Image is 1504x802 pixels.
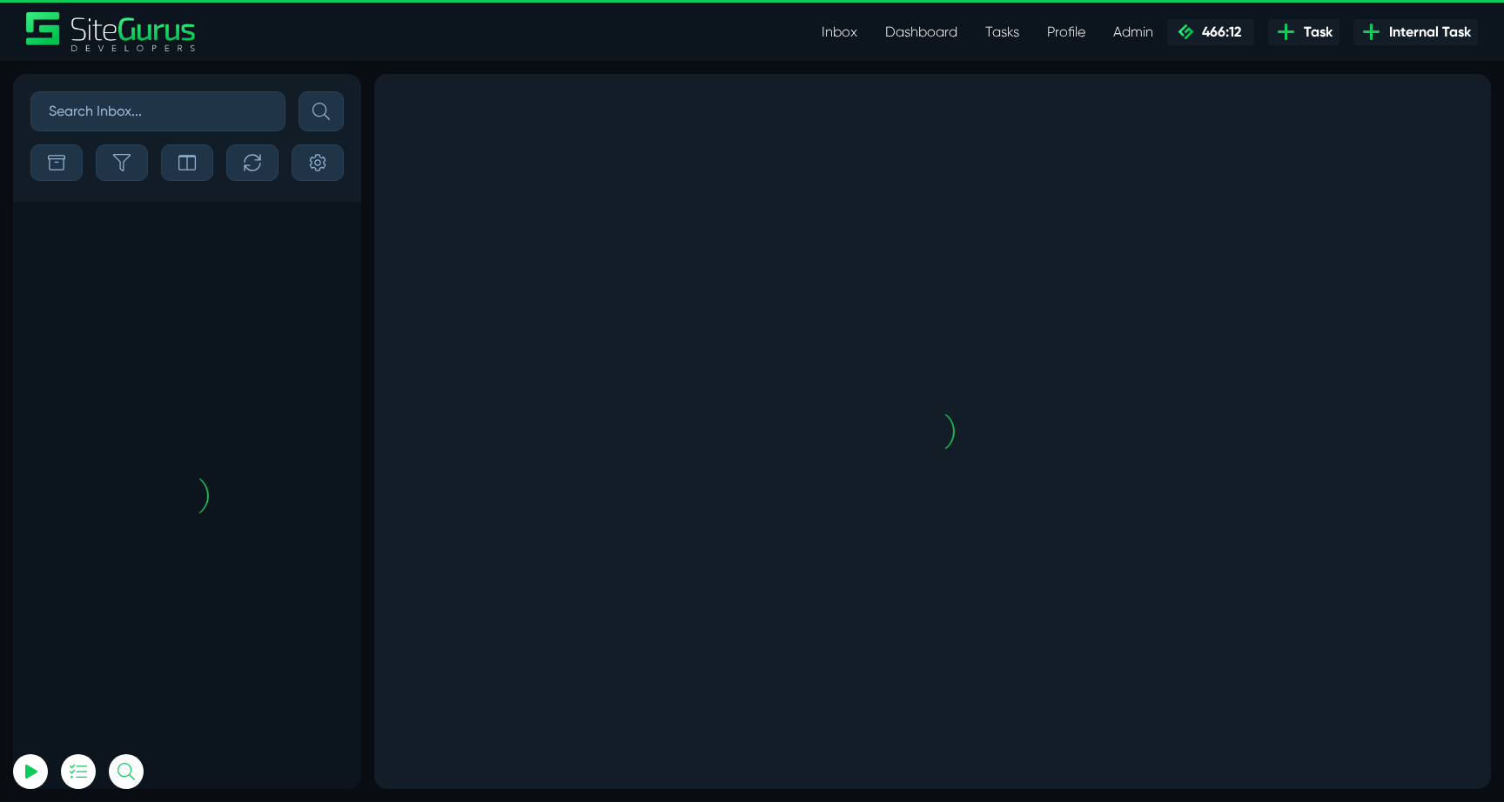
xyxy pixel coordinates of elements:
a: Profile [1033,15,1099,50]
a: Admin [1099,15,1167,50]
a: Internal Task [1353,19,1478,45]
a: Tasks [971,15,1033,50]
a: SiteGurus [26,12,197,51]
a: 466:12 [1167,19,1254,45]
span: Internal Task [1382,22,1471,43]
a: Inbox [808,15,871,50]
a: Task [1268,19,1339,45]
span: Task [1297,22,1333,43]
img: Sitegurus Logo [26,12,197,51]
a: Dashboard [871,15,971,50]
input: Search Inbox... [30,91,285,131]
span: 466:12 [1195,23,1241,40]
